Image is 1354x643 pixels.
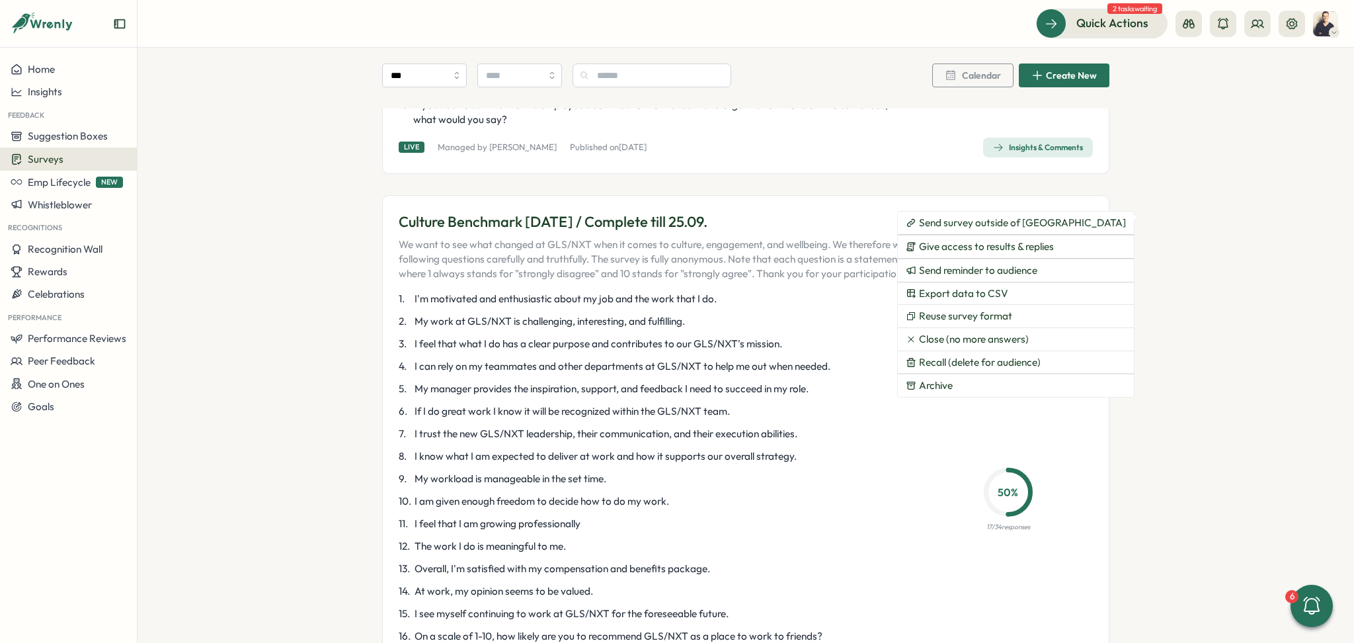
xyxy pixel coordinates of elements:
[399,337,412,351] span: 3 .
[415,607,729,621] span: I see myself continuing to work at GLS/NXT for the foreseeable future.
[399,494,412,509] span: 10 .
[898,374,1134,397] button: Archive
[399,314,412,329] span: 2 .
[28,288,85,300] span: Celebrations
[399,237,1069,281] p: We want to see what changed at GLS/NXT when it comes to culture, engagement, and wellbeing. We th...
[399,382,412,396] span: 5 .
[993,142,1083,153] div: Insights & Comments
[415,472,606,486] span: My workload is manageable in the set time.
[919,288,1008,300] span: Export data to CSV
[415,314,685,329] span: My work at GLS/NXT is challenging, interesting, and fulfilling.
[919,357,1041,368] span: Recall (delete for audience)
[986,522,1030,533] p: 17 / 34 responses
[919,217,1126,229] span: Send survey outside of [GEOGRAPHIC_DATA]
[28,63,55,75] span: Home
[399,98,411,127] span: 16 .
[28,400,54,413] span: Goals
[919,333,1029,345] span: Close (no more answers)
[962,71,1001,80] span: Calendar
[898,212,1134,234] button: Send survey outside of [GEOGRAPHIC_DATA]
[399,449,412,464] span: 8 .
[919,265,1037,277] span: Send reminder to audience
[415,292,717,306] span: I'm motivated and enthusiastic about my job and the work that I do.
[898,259,1134,282] button: Send reminder to audience
[28,198,92,211] span: Whistleblower
[415,539,566,554] span: The work I do is meaningful to me.
[399,584,412,599] span: 14 .
[399,292,412,306] span: 1 .
[415,427,797,441] span: I trust the new GLS/NXT leadership, their communication, and their execution abilities.
[619,142,647,152] span: [DATE]
[919,310,1012,322] span: Reuse survey format
[898,305,1134,327] button: Reuse survey format
[415,382,809,396] span: My manager provides the inspiration, support, and feedback I need to succeed in my role.
[415,337,782,351] span: I feel that what I do has a clear purpose and contributes to our GLS/NXT's mission.
[96,177,123,188] span: NEW
[399,539,412,554] span: 12 .
[28,85,62,98] span: Insights
[413,98,908,127] span: If you had to summarize this employee’s contribution to the team and organization in one or two s...
[415,517,580,531] span: I feel that I am growing professionally
[1076,15,1148,32] span: Quick Actions
[28,153,63,165] span: Surveys
[28,243,102,255] span: Recognition Wall
[898,351,1134,374] button: Recall (delete for audience)
[1036,9,1168,38] button: Quick Actions
[415,449,797,464] span: I know what I am expected to deliver at work and how it supports our overall strategy.
[399,517,412,531] span: 11 .
[28,265,67,278] span: Rewards
[898,328,1134,351] button: Close (no more answers)
[1291,585,1333,627] button: 6
[1313,11,1338,36] img: Jens Christenhuss
[399,359,412,374] span: 4 .
[399,142,424,153] div: Live
[399,562,412,576] span: 13 .
[570,142,647,153] p: Published on
[399,427,412,441] span: 7 .
[932,64,1014,87] button: Calendar
[415,494,669,509] span: I am given enough freedom to decide how to do my work.
[28,130,108,142] span: Suggestion Boxes
[113,17,126,30] button: Expand sidebar
[415,359,830,374] span: I can rely on my teammates and other departments at GLS/NXT to help me out when needed.
[28,355,95,367] span: Peer Feedback
[399,607,412,621] span: 15 .
[1107,3,1162,14] span: 2 tasks waiting
[415,404,730,419] span: If I do great work I know it will be recognized within the GLS/NXT team.
[28,332,126,345] span: Performance Reviews
[983,138,1093,157] button: Insights & Comments
[898,236,1134,258] button: Give access to results & replies
[489,142,557,152] a: [PERSON_NAME]
[988,484,1029,500] p: 50 %
[1285,590,1298,603] div: 6
[919,241,1054,253] span: Give access to results & replies
[28,176,91,189] span: Emp Lifecycle
[919,380,953,392] span: Archive
[415,584,593,599] span: At work, my opinion seems to be valued.
[438,142,557,153] p: Managed by
[399,472,412,486] span: 9 .
[1019,64,1109,87] button: Create New
[1046,71,1097,80] span: Create New
[898,282,1134,305] button: Export data to CSV
[399,404,412,419] span: 6 .
[399,212,1069,232] p: Culture Benchmark [DATE] / Complete till 25.09.
[28,378,85,390] span: One on Ones
[415,562,710,576] span: Overall, I'm satisfied with my compensation and benefits package.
